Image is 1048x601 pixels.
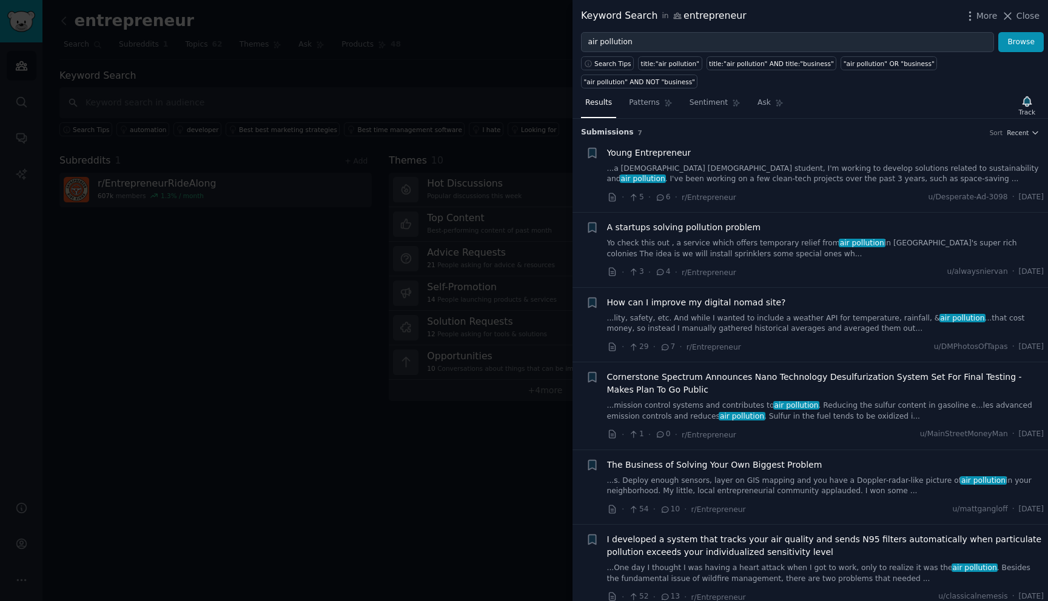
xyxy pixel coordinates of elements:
a: How can I improve my digital nomad site? [607,296,786,309]
a: "air pollution" OR "business" [841,56,937,70]
span: Recent [1007,128,1029,137]
span: Search Tips [594,59,631,68]
a: "air pollution" AND NOT "business" [581,75,697,88]
span: 4 [655,267,670,277]
span: air pollution [620,174,667,183]
span: in [662,11,668,22]
button: Browse [998,32,1044,53]
span: 0 [655,429,670,440]
span: · [622,266,624,279]
span: air pollution [939,314,986,322]
div: title:"air pollution" [641,59,699,68]
span: · [675,191,677,204]
span: [DATE] [1019,429,1044,440]
span: r/Entrepreneur [682,431,736,439]
span: [DATE] [1019,267,1044,277]
span: 54 [628,504,648,515]
button: Track [1015,93,1040,118]
a: Results [581,93,616,118]
div: "air pollution" OR "business" [844,59,935,68]
a: Patterns [625,93,676,118]
span: u/alwaysniervan [947,267,1007,277]
span: air pollution [719,412,765,420]
span: air pollution [773,401,820,410]
a: Ask [753,93,788,118]
span: 6 [655,192,670,203]
span: [DATE] [1019,192,1044,203]
span: · [1012,429,1015,440]
span: · [622,340,624,353]
a: Cornerstone Spectrum Announces Nano Technology Desulfurization System Set For Final Testing - Mak... [607,371,1044,396]
span: 10 [660,504,680,515]
a: ...s. Deploy enough sensors, layer on GIS mapping and you have a Doppler-radar-like picture ofair... [607,476,1044,497]
span: · [653,340,656,353]
span: Patterns [629,98,659,108]
span: u/DMPhotosOfTapas [934,342,1008,353]
div: Sort [990,128,1003,137]
span: u/Desperate-Ad-3098 [929,192,1008,203]
a: I developed a system that tracks your air quality and sends N95 filters automatically when partic... [607,533,1044,559]
a: Yo check this out , a service which offers temporary relief fromair pollutionin [GEOGRAPHIC_DATA]... [607,238,1044,259]
span: · [648,191,651,204]
span: · [675,266,677,279]
span: u/mattgangloff [953,504,1008,515]
span: · [679,340,682,353]
a: Young Entrepreneur [607,147,691,159]
span: Ask [757,98,771,108]
a: Sentiment [685,93,745,118]
span: · [1012,504,1015,515]
span: · [648,266,651,279]
span: 29 [628,342,648,353]
span: [DATE] [1019,504,1044,515]
button: Search Tips [581,56,634,70]
a: title:"air pollution" AND title:"business" [707,56,837,70]
span: Close [1016,10,1040,22]
a: title:"air pollution" [638,56,702,70]
span: · [675,428,677,441]
span: r/Entrepreneur [682,193,736,202]
span: Results [585,98,612,108]
a: ...lity, safety, etc. And while I wanted to include a weather API for temperature, rainfall, &air... [607,313,1044,334]
span: · [653,503,656,516]
span: · [684,503,687,516]
a: The Business of Solving Your Own Biggest Problem [607,459,822,471]
a: A startups solving pollution problem [607,221,761,234]
span: 5 [628,192,643,203]
span: r/Entrepreneur [682,268,736,277]
div: Keyword Search entrepreneur [581,8,747,24]
span: Sentiment [690,98,728,108]
span: 3 [628,267,643,277]
span: · [648,428,651,441]
div: "air pollution" AND NOT "business" [584,78,695,86]
span: · [622,428,624,441]
span: air pollution [839,239,885,247]
a: ...mission control systems and contributes toair pollution. Reducing the sulfur content in gasoli... [607,400,1044,422]
div: title:"air pollution" AND title:"business" [709,59,834,68]
span: r/Entrepreneur [687,343,741,351]
span: r/Entrepreneur [691,505,746,514]
span: 7 [660,342,675,353]
div: Track [1019,108,1035,116]
span: air pollution [960,476,1007,485]
span: u/MainStreetMoneyMan [920,429,1008,440]
span: 7 [638,129,642,136]
span: More [976,10,998,22]
button: Recent [1007,128,1040,137]
span: · [1012,342,1015,353]
a: ...One day I thought I was having a heart attack when I got to work, only to realize it was theai... [607,563,1044,584]
button: More [964,10,998,22]
span: air pollution [952,563,998,572]
button: Close [1001,10,1040,22]
span: Submission s [581,127,634,138]
span: 1 [628,429,643,440]
input: Try a keyword related to your business [581,32,994,53]
a: ...a [DEMOGRAPHIC_DATA] [DEMOGRAPHIC_DATA] student, I'm working to develop solutions related to s... [607,164,1044,185]
span: [DATE] [1019,342,1044,353]
span: · [1012,267,1015,277]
